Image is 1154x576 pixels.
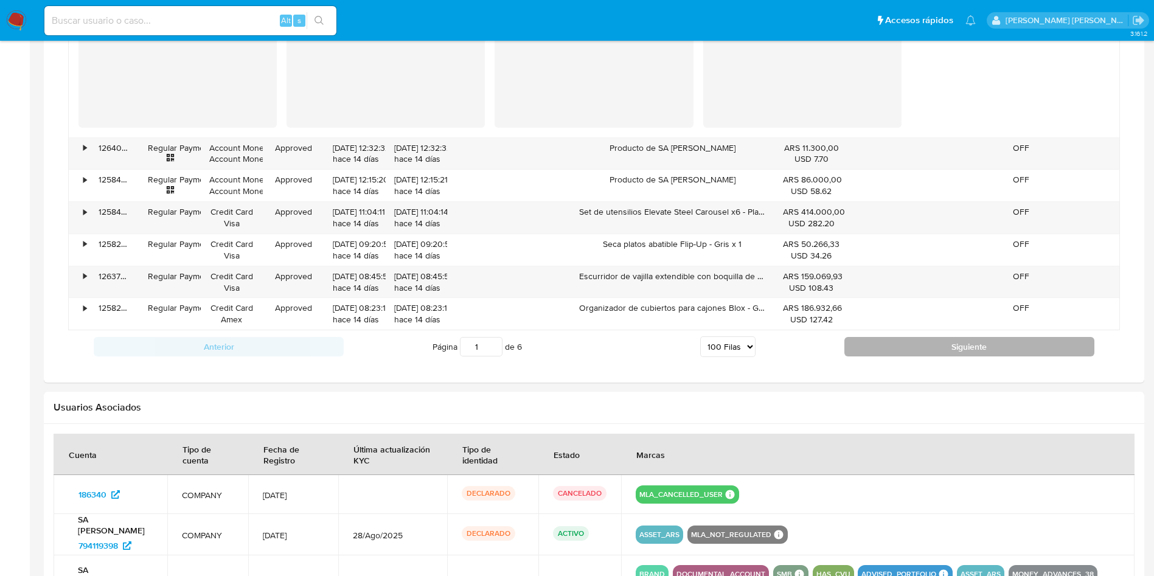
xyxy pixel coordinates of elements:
h2: Usuarios Asociados [54,401,1135,414]
p: sandra.helbardt@mercadolibre.com [1006,15,1128,26]
input: Buscar usuario o caso... [44,13,336,29]
span: Alt [281,15,291,26]
button: search-icon [307,12,332,29]
a: Salir [1132,14,1145,27]
span: s [297,15,301,26]
span: Accesos rápidos [885,14,953,27]
a: Notificaciones [965,15,976,26]
span: 3.161.2 [1130,29,1148,38]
